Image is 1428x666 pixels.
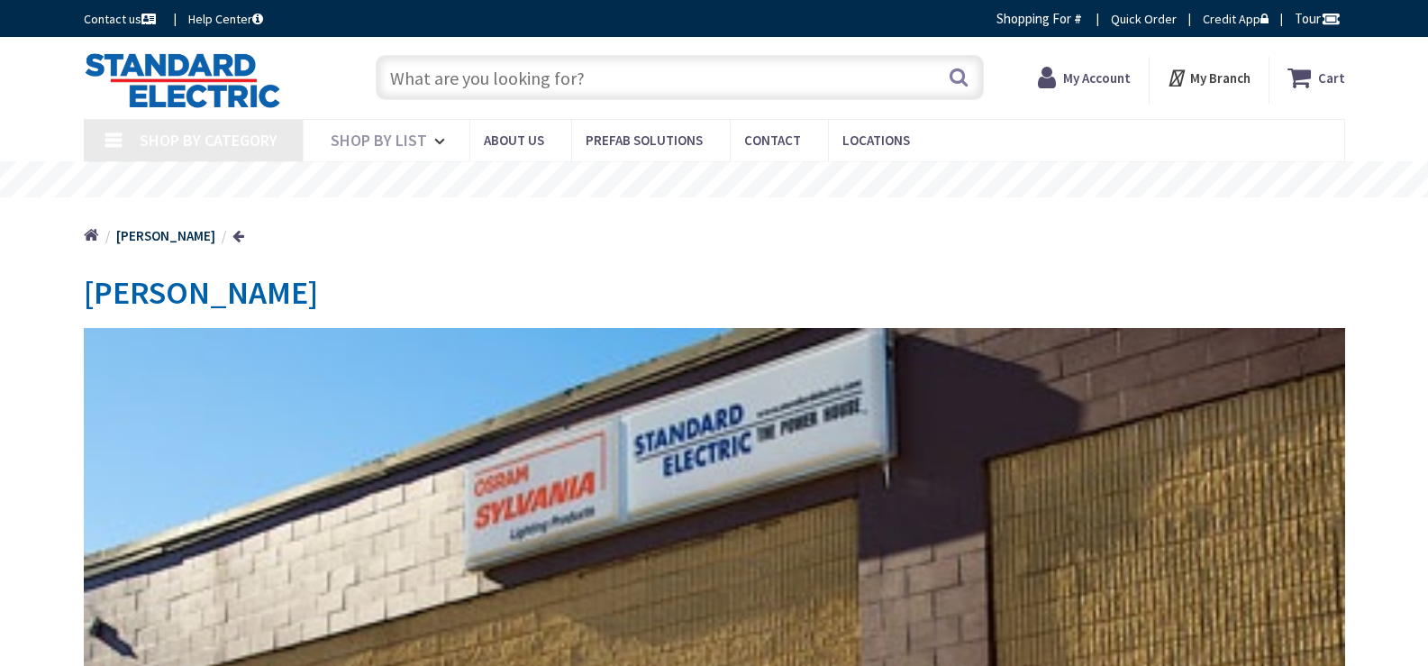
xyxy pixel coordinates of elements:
[1038,61,1131,94] a: My Account
[1295,10,1341,27] span: Tour
[376,55,984,100] input: What are you looking for?
[431,171,1039,191] rs-layer: [MEDICAL_DATA]: Our Commitment to Our Employees and Customers
[188,10,263,28] a: Help Center
[1167,61,1251,94] div: My Branch
[1111,10,1177,28] a: Quick Order
[1074,10,1082,27] strong: #
[586,132,703,149] span: Prefab Solutions
[1287,61,1345,94] a: Cart
[484,132,544,149] span: About Us
[842,132,910,149] span: Locations
[744,132,801,149] span: Contact
[1203,10,1269,28] a: Credit App
[996,10,1071,27] span: Shopping For
[84,272,318,313] span: [PERSON_NAME]
[84,10,159,28] a: Contact us
[140,130,277,151] span: Shop By Category
[331,130,427,151] span: Shop By List
[84,52,281,108] img: Standard Electric
[1318,61,1345,94] strong: Cart
[1063,69,1131,87] strong: My Account
[1190,69,1251,87] strong: My Branch
[116,227,215,244] strong: [PERSON_NAME]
